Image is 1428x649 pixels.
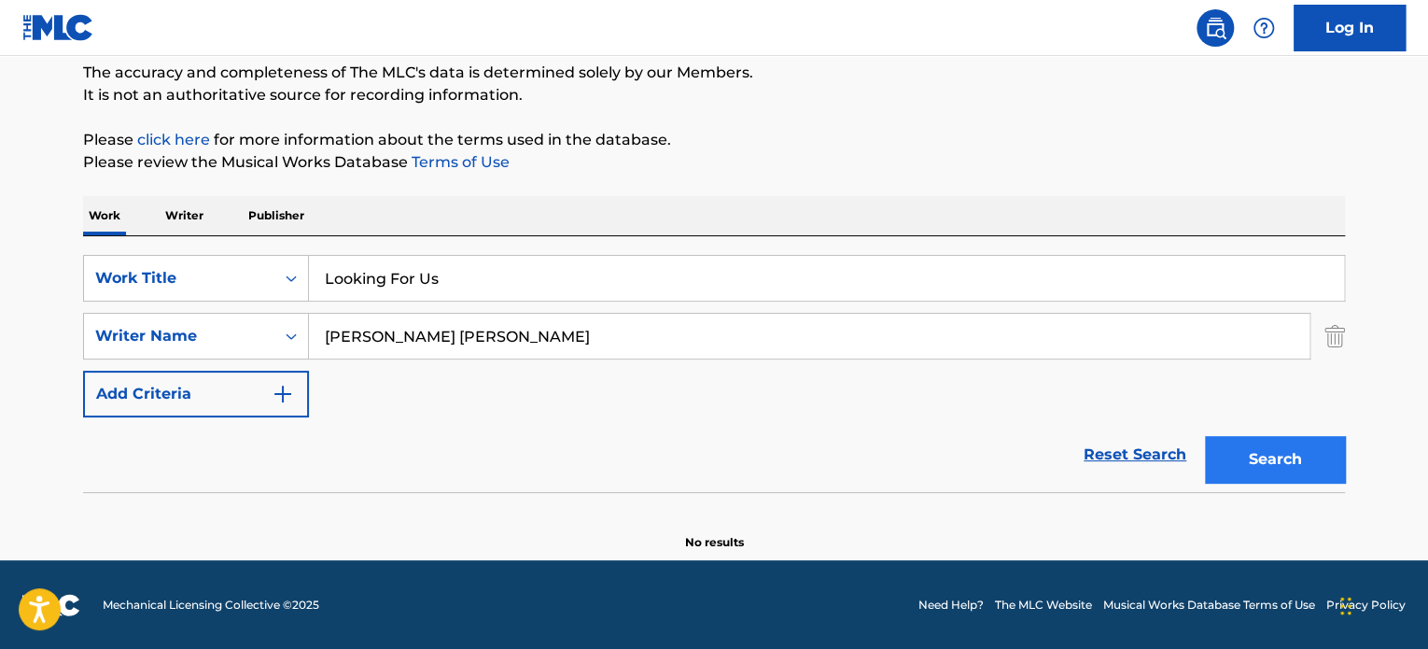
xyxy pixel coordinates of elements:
a: Public Search [1197,9,1234,47]
p: Publisher [243,196,310,235]
a: click here [137,131,210,148]
iframe: Chat Widget [1335,559,1428,649]
img: 9d2ae6d4665cec9f34b9.svg [272,383,294,405]
img: logo [22,594,80,616]
div: Writer Name [95,325,263,347]
span: Mechanical Licensing Collective © 2025 [103,597,319,614]
p: It is not an authoritative source for recording information. [83,84,1345,106]
img: Delete Criterion [1324,313,1345,360]
p: Please for more information about the terms used in the database. [83,129,1345,151]
img: help [1253,17,1275,39]
a: Musical Works Database Terms of Use [1103,597,1315,614]
div: Drag [1340,578,1351,634]
p: No results [685,512,744,551]
a: Need Help? [918,597,984,614]
img: search [1204,17,1226,39]
p: Writer [160,196,209,235]
p: The accuracy and completeness of The MLC's data is determined solely by our Members. [83,62,1345,84]
a: Privacy Policy [1326,597,1406,614]
button: Add Criteria [83,371,309,417]
div: Work Title [95,267,263,289]
a: The MLC Website [995,597,1092,614]
div: Help [1245,9,1282,47]
p: Please review the Musical Works Database [83,151,1345,174]
a: Terms of Use [408,153,510,171]
form: Search Form [83,255,1345,492]
img: MLC Logo [22,14,94,41]
p: Work [83,196,126,235]
a: Reset Search [1074,434,1196,475]
button: Search [1205,436,1345,483]
a: Log In [1294,5,1406,51]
